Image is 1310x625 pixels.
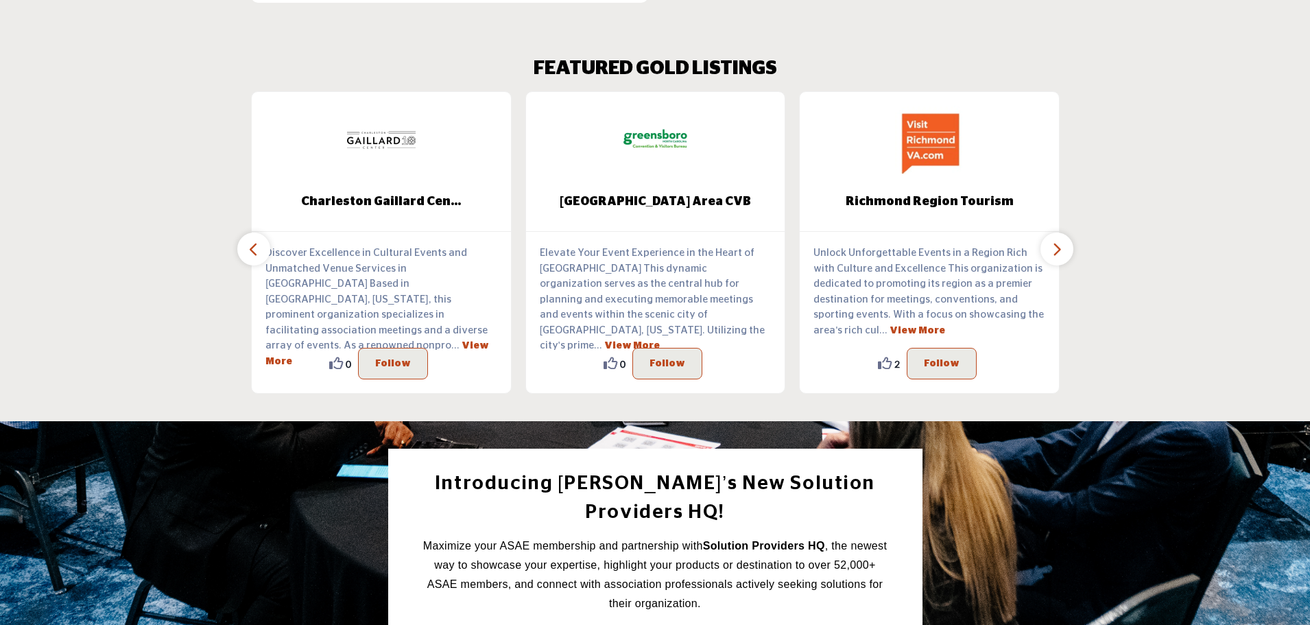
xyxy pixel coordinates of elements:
a: View More [604,341,660,351]
b: Richmond Region Tourism [820,184,1038,220]
p: Elevate Your Event Experience in the Heart of [GEOGRAPHIC_DATA] This dynamic organization serves ... [540,246,772,354]
span: 2 [894,357,900,371]
a: Richmond Region Tourism [800,184,1059,220]
p: Follow [924,355,960,372]
b: Greensboro Area CVB [547,184,765,220]
span: 0 [346,357,351,371]
p: Follow [375,355,411,372]
span: ... [451,340,460,351]
h2: Introducing [PERSON_NAME]’s New Solution Providers HQ! [419,469,892,527]
img: Charleston Gaillard Center [347,106,416,174]
h2: FEATURED GOLD LISTINGS [534,58,777,81]
span: ... [879,325,888,335]
span: Maximize your ASAE membership and partnership with , the newest way to showcase your expertise, h... [423,540,887,609]
span: Richmond Region Tourism [820,193,1038,211]
span: [GEOGRAPHIC_DATA] Area CVB [547,193,765,211]
p: Follow [650,355,685,372]
a: [GEOGRAPHIC_DATA] Area CVB [526,184,785,220]
button: Follow [632,348,702,379]
button: Follow [358,348,428,379]
b: Charleston Gaillard Center [272,184,490,220]
p: Discover Excellence in Cultural Events and Unmatched Venue Services in [GEOGRAPHIC_DATA] Based in... [265,246,497,369]
button: Follow [907,348,977,379]
p: Unlock Unforgettable Events in a Region Rich with Culture and Excellence This organization is ded... [813,246,1045,338]
strong: Solution Providers HQ [703,540,825,552]
span: 0 [620,357,626,371]
img: Greensboro Area CVB [621,106,690,174]
a: Charleston Gaillard Cen... [252,184,511,220]
span: Charleston Gaillard Cen... [272,193,490,211]
img: Richmond Region Tourism [895,106,964,174]
a: View More [890,326,945,335]
span: ... [594,340,602,351]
